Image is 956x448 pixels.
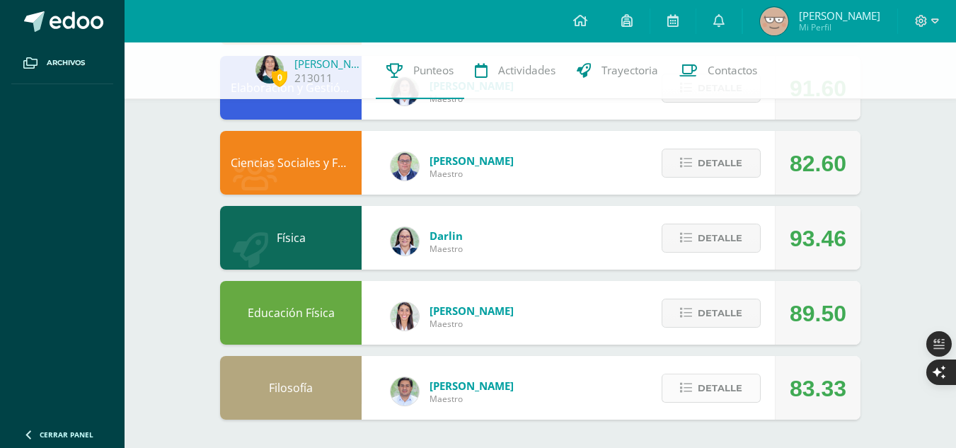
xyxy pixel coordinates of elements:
[662,149,761,178] button: Detalle
[220,131,362,195] div: Ciencias Sociales y Formación Ciudadana 4
[430,243,463,255] span: Maestro
[294,57,365,71] a: [PERSON_NAME]
[255,55,284,84] img: 8670e599328e1b651da57b5535759df0.png
[760,7,788,35] img: 4f584a23ab57ed1d5ae0c4d956f68ee2.png
[430,304,514,318] span: [PERSON_NAME]
[220,281,362,345] div: Educación Física
[799,8,880,23] span: [PERSON_NAME]
[698,300,742,326] span: Detalle
[430,168,514,180] span: Maestro
[662,374,761,403] button: Detalle
[391,377,419,406] img: f767cae2d037801592f2ba1a5db71a2a.png
[220,206,362,270] div: Física
[708,63,757,78] span: Contactos
[790,282,846,345] div: 89.50
[430,318,514,330] span: Maestro
[698,375,742,401] span: Detalle
[601,63,658,78] span: Trayectoria
[698,150,742,176] span: Detalle
[376,42,464,99] a: Punteos
[40,430,93,440] span: Cerrar panel
[799,21,880,33] span: Mi Perfil
[662,224,761,253] button: Detalle
[294,71,333,86] a: 213011
[47,57,85,69] span: Archivos
[391,302,419,331] img: 68dbb99899dc55733cac1a14d9d2f825.png
[464,42,566,99] a: Actividades
[391,152,419,180] img: c1c1b07ef08c5b34f56a5eb7b3c08b85.png
[430,379,514,393] span: [PERSON_NAME]
[430,154,514,168] span: [PERSON_NAME]
[790,357,846,420] div: 83.33
[11,42,113,84] a: Archivos
[430,393,514,405] span: Maestro
[220,356,362,420] div: Filosofía
[391,227,419,255] img: 571966f00f586896050bf2f129d9ef0a.png
[430,229,463,243] span: Darlin
[413,63,454,78] span: Punteos
[790,207,846,270] div: 93.46
[566,42,669,99] a: Trayectoria
[790,132,846,195] div: 82.60
[498,63,555,78] span: Actividades
[669,42,768,99] a: Contactos
[272,69,287,86] span: 0
[662,299,761,328] button: Detalle
[698,225,742,251] span: Detalle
